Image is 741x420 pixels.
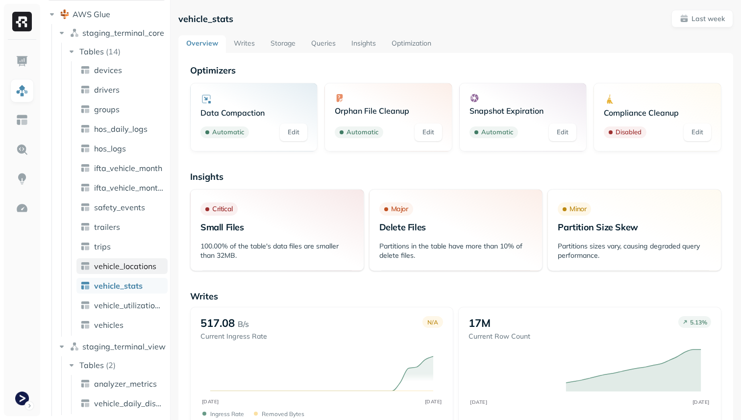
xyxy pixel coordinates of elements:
p: Automatic [212,127,244,137]
img: Asset Explorer [16,114,28,126]
img: table [80,261,90,271]
span: safety_events [94,202,145,212]
a: drivers [76,82,168,98]
a: hos_daily_logs [76,121,168,137]
img: table [80,65,90,75]
span: vehicle_daily_distance [94,398,164,408]
a: trailers [76,219,168,235]
a: Optimization [384,35,439,53]
span: staging_terminal_core [82,28,164,38]
img: table [80,163,90,173]
p: 5.13 % [690,319,707,326]
p: Minor [569,204,586,214]
p: Automatic [481,127,513,137]
p: Disabled [616,127,642,137]
a: trips [76,239,168,254]
a: vehicle_utilization_day [76,297,168,313]
span: vehicle_locations [94,261,156,271]
img: Ryft [12,12,32,31]
button: staging_terminal_view [57,339,167,354]
button: staging_terminal_core [57,25,167,41]
tspan: [DATE] [424,398,442,405]
p: ( 14 ) [106,47,121,56]
p: Data Compaction [200,108,308,118]
img: table [80,144,90,153]
p: ( 2 ) [106,360,116,370]
a: Insights [344,35,384,53]
img: table [80,222,90,232]
p: Current Ingress Rate [200,332,267,341]
img: table [80,124,90,134]
img: Query Explorer [16,143,28,156]
img: namespace [70,28,79,38]
button: AWS Glue [47,6,166,22]
p: Snapshot Expiration [469,106,577,116]
span: AWS Glue [73,9,110,19]
img: Insights [16,173,28,185]
img: Terminal Staging [15,392,29,405]
img: table [80,300,90,310]
button: Tables(14) [67,44,167,59]
img: table [80,320,90,330]
a: devices [76,62,168,78]
img: table [80,183,90,193]
a: Edit [280,124,307,141]
p: Orphan File Cleanup [335,106,442,116]
span: ifta_vehicle_month [94,163,162,173]
span: trips [94,242,111,251]
p: Insights [190,171,721,182]
button: Tables(2) [67,357,167,373]
span: ifta_vehicle_months [94,183,164,193]
a: safety_events [76,199,168,215]
span: hos_daily_logs [94,124,148,134]
a: Overview [178,35,226,53]
a: Edit [415,124,442,141]
img: Optimization [16,202,28,215]
a: vehicle_locations [76,258,168,274]
a: Edit [684,124,711,141]
p: B/s [238,318,249,330]
p: Writes [190,291,721,302]
p: vehicle_stats [178,13,233,25]
p: N/A [427,319,438,326]
img: table [80,242,90,251]
a: Storage [263,35,303,53]
img: namespace [70,342,79,351]
button: Last week [671,10,733,27]
span: groups [94,104,120,114]
span: analyzer_metrics [94,379,157,389]
p: Removed bytes [262,410,304,418]
img: table [80,202,90,212]
a: Writes [226,35,263,53]
p: Partitions sizes vary, causing degraded query performance. [558,242,711,260]
p: Partitions in the table have more than 10% of delete files. [379,242,533,260]
img: Assets [16,84,28,97]
p: 17M [469,316,491,330]
img: table [80,104,90,114]
img: root [60,9,70,19]
a: vehicle_stats [76,278,168,294]
span: devices [94,65,122,75]
span: trailers [94,222,120,232]
span: vehicle_stats [94,281,143,291]
tspan: [DATE] [201,398,219,405]
p: Optimizers [190,65,721,76]
p: Delete Files [379,222,533,233]
span: drivers [94,85,120,95]
span: Tables [79,47,104,56]
span: Tables [79,360,104,370]
a: ifta_vehicle_months [76,180,168,196]
img: Dashboard [16,55,28,68]
p: Ingress Rate [210,410,244,418]
a: analyzer_metrics [76,376,168,392]
img: table [80,398,90,408]
img: table [80,379,90,389]
p: Last week [692,14,725,24]
tspan: [DATE] [470,399,487,405]
span: vehicle_utilization_day [94,300,164,310]
p: Critical [212,204,233,214]
tspan: [DATE] [692,399,710,405]
a: vehicles [76,317,168,333]
span: hos_logs [94,144,126,153]
span: vehicles [94,320,123,330]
